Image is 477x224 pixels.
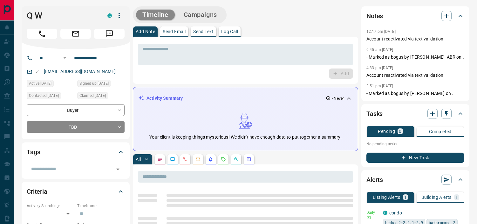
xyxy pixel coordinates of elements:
[61,54,69,62] button: Open
[77,203,125,209] p: Timeframe:
[147,95,183,102] p: Activity Summary
[366,8,464,24] div: Notes
[27,80,74,89] div: Wed Apr 17 2024
[366,172,464,187] div: Alerts
[246,157,251,162] svg: Agent Actions
[366,54,464,61] p: - Marked as bogus by [PERSON_NAME], ABR on .
[399,129,401,134] p: 0
[27,203,74,209] p: Actively Searching:
[366,139,464,149] p: No pending tasks
[366,11,383,21] h2: Notes
[421,195,452,199] p: Building Alerts
[366,90,464,97] p: - Marked as bogus by [PERSON_NAME] on .
[157,157,162,162] svg: Notes
[389,210,402,215] a: condo
[113,165,122,174] button: Open
[44,69,116,74] a: [EMAIL_ADDRESS][DOMAIN_NAME]
[366,109,383,119] h2: Tasks
[177,10,223,20] button: Campaigns
[366,210,379,215] p: Daily
[208,157,213,162] svg: Listing Alerts
[366,153,464,163] button: New Task
[404,195,407,199] p: 1
[60,29,91,39] span: Email
[79,80,109,87] span: Signed up [DATE]
[27,184,125,199] div: Criteria
[29,80,51,87] span: Active [DATE]
[366,84,393,88] p: 3:51 pm [DATE]
[77,92,125,101] div: Mon Oct 03 2022
[366,66,393,70] p: 4:33 pm [DATE]
[27,186,47,197] h2: Criteria
[94,29,125,39] span: Message
[383,211,387,215] div: condos.ca
[373,195,400,199] p: Listing Alerts
[455,195,458,199] p: 1
[27,92,74,101] div: Sun Oct 09 2022
[138,92,353,104] div: Activity Summary- Never
[429,129,452,134] p: Completed
[332,96,344,101] p: - Never
[27,104,125,116] div: Buyer
[366,72,464,79] p: Account reactivated via text validation
[29,92,59,99] span: Contacted [DATE]
[35,69,39,74] svg: Email Valid
[366,47,393,52] p: 9:45 am [DATE]
[27,121,125,133] div: TBD
[136,10,175,20] button: Timeline
[149,134,341,141] p: Your client is keeping things mysterious! We didn't have enough data to put together a summary.
[366,29,396,34] p: 12:17 pm [DATE]
[27,147,40,157] h2: Tags
[170,157,175,162] svg: Lead Browsing Activity
[366,106,464,121] div: Tasks
[107,13,112,18] div: condos.ca
[136,29,155,34] p: Add Note
[136,157,141,162] p: All
[193,29,214,34] p: Send Text
[221,157,226,162] svg: Requests
[27,144,125,160] div: Tags
[221,29,238,34] p: Log Call
[234,157,239,162] svg: Opportunities
[378,129,395,134] p: Pending
[183,157,188,162] svg: Calls
[366,175,383,185] h2: Alerts
[79,92,106,99] span: Claimed [DATE]
[27,11,98,21] h1: Q W
[195,157,201,162] svg: Emails
[77,80,125,89] div: Sun Nov 20 2016
[27,29,57,39] span: Call
[163,29,186,34] p: Send Email
[366,215,371,220] svg: Email
[366,36,464,42] p: Account reactivated via text validation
